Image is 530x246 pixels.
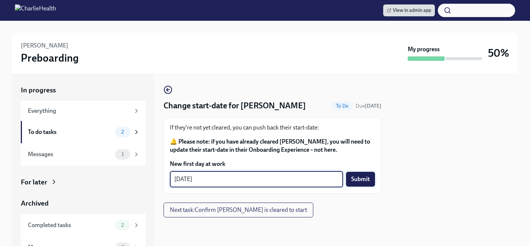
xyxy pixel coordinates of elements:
strong: [DATE] [365,103,381,109]
label: New first day at work [170,160,375,168]
strong: 🔔 Please note: if you have already cleared [PERSON_NAME], you will need to update their start-dat... [170,138,370,153]
span: September 4th, 2025 09:00 [356,102,381,109]
a: Messages1 [21,143,146,165]
div: Completed tasks [28,221,112,229]
a: View in admin app [383,4,435,16]
span: 1 [117,151,128,157]
div: For later [21,177,47,187]
button: Submit [346,172,375,187]
span: Due [356,103,381,109]
span: View in admin app [387,7,431,14]
div: To do tasks [28,128,112,136]
img: CharlieHealth [15,4,56,16]
a: Completed tasks2 [21,214,146,236]
span: To Do [332,103,353,109]
div: Everything [28,107,130,115]
h3: 50% [488,46,509,60]
h4: Change start-date for [PERSON_NAME] [164,100,306,111]
a: Everything [21,101,146,121]
a: To do tasks2 [21,121,146,143]
span: 2 [117,222,128,228]
div: Messages [28,150,112,158]
a: For later [21,177,146,187]
span: 2 [117,129,128,135]
button: Next task:Confirm [PERSON_NAME] is cleared to start [164,203,313,217]
h6: [PERSON_NAME] [21,42,68,50]
textarea: [DATE] [174,175,339,184]
a: Archived [21,199,146,208]
span: Submit [351,176,370,183]
h3: Preboarding [21,51,79,65]
strong: My progress [408,45,440,53]
a: In progress [21,85,146,95]
span: Next task : Confirm [PERSON_NAME] is cleared to start [170,206,307,214]
p: If they're not yet cleared, you can push back their start-date: [170,124,375,132]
